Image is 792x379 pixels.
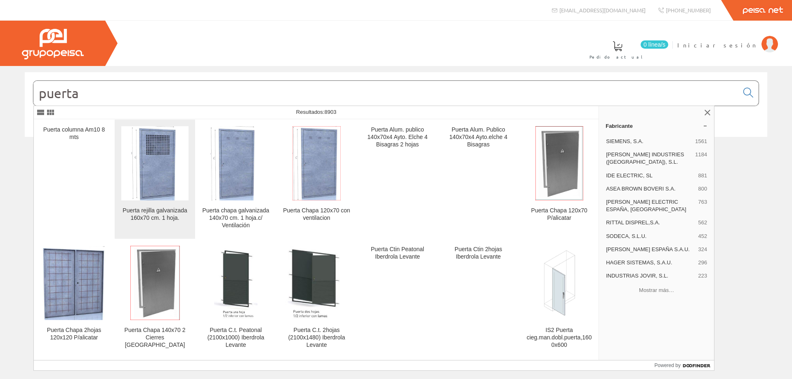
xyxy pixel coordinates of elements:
div: © Grupo Peisa [25,147,767,154]
img: Puerta Chapa 120x70 P/alicatar [535,126,583,200]
span: SIEMENS, S.A. [606,138,692,145]
span: HAGER SISTEMAS, S.A.U. [606,259,695,266]
span: [PHONE_NUMBER] [666,7,711,14]
div: Puerta Chapa 120x70 P/alicatar [526,207,593,222]
a: Puerta Alum. publico 140x70x4 Ayto. Elche 4 Bisagras 2 hojas [357,120,438,239]
a: Puerta C.t. 2hojas (2100x1480) Iberdrola Levante Puerta C.t. 2hojas (2100x1480) Iberdrola Levante [276,239,357,358]
a: Puerta Chapa 140x70 2 Cierres Alicante Puerta Chapa 140x70 2 Cierres [GEOGRAPHIC_DATA] [115,239,195,358]
a: Iniciar sesión [677,34,778,42]
span: 324 [698,246,707,253]
a: Powered by [655,360,714,370]
a: Puerta Chapa 2hojas 120x120 P/alicatar Puerta Chapa 2hojas 120x120 P/alicatar [34,239,114,358]
div: Puerta Ctin Peatonal Iberdrola Levante [364,246,431,261]
div: Puerta Alum. publico 140x70x4 Ayto. Elche 4 Bisagras 2 hojas [364,126,431,148]
span: ASEA BROWN BOVERI S.A. [606,185,695,193]
span: [PERSON_NAME] INDUSTRIES ([GEOGRAPHIC_DATA]), S.L. [606,151,692,166]
span: SODECA, S.L.U. [606,233,695,240]
a: Puerta Alum. Publico 140x70x4 Ayto.elche 4 Bisagras [438,120,519,239]
a: Fabricante [599,119,714,132]
a: Puerta Chapa 120x70 con ventilacion Puerta Chapa 120x70 con ventilacion [276,120,357,239]
div: Puerta C.t. Peatonal (2100x1000) Iberdrola Levante [202,327,269,349]
div: Puerta Alum. Publico 140x70x4 Ayto.elche 4 Bisagras [445,126,512,148]
a: Puerta chapa galvanizada 140x70 cm. 1 hoja.c/ Ventilación Puerta chapa galvanizada 140x70 cm. 1 h... [196,120,276,239]
a: Puerta Chapa 120x70 P/alicatar Puerta Chapa 120x70 P/alicatar [519,120,599,239]
img: Grupo Peisa [22,29,84,59]
span: Pedido actual [589,53,646,61]
span: 881 [698,172,707,179]
span: RITTAL DISPREL,S.A. [606,219,695,226]
a: Puerta columna Am10 8 mts [34,120,114,239]
span: 296 [698,259,707,266]
a: Puerta Ctin Peatonal Iberdrola Levante [357,239,438,358]
span: 763 [698,198,707,213]
img: Puerta Chapa 2hojas 120x120 P/alicatar [40,246,108,320]
span: 1184 [695,151,707,166]
span: 8903 [324,109,336,115]
span: Iniciar sesión [677,41,757,49]
img: Puerta chapa galvanizada 140x70 cm. 1 hoja.c/ Ventilación [210,126,261,200]
div: Puerta rejilla galvanizada 160x70 cm. 1 hoja. [121,207,189,222]
div: IS2 Puerta cieg.man.dobl.puerta,1600x600 [526,327,593,349]
div: Puerta C.t. 2hojas (2100x1480) Iberdrola Levante [283,327,350,349]
div: Puerta Chapa 140x70 2 Cierres [GEOGRAPHIC_DATA] [121,327,189,349]
div: Puerta Chapa 2hojas 120x120 P/alicatar [40,327,108,341]
a: Puerta rejilla galvanizada 160x70 cm. 1 hoja. Puerta rejilla galvanizada 160x70 cm. 1 hoja. [115,120,195,239]
span: 452 [698,233,707,240]
span: [EMAIL_ADDRESS][DOMAIN_NAME] [559,7,646,14]
a: Puerta C.t. Peatonal (2100x1000) Iberdrola Levante Puerta C.t. Peatonal (2100x1000) Iberdrola Lev... [196,239,276,358]
span: Resultados: [296,109,337,115]
span: [PERSON_NAME] ELECTRIC ESPAÑA, [GEOGRAPHIC_DATA] [606,198,695,213]
a: IS2 Puerta cieg.man.dobl.puerta,1600x600 IS2 Puerta cieg.man.dobl.puerta,1600x600 [519,239,599,358]
img: IS2 Puerta cieg.man.dobl.puerta,1600x600 [526,250,593,317]
span: [PERSON_NAME] ESPAÑA S.A.U. [606,246,695,253]
img: Puerta rejilla galvanizada 160x70 cm. 1 hoja. [131,126,179,200]
span: INDUSTRIAS JOVIR, S.L. [606,272,695,280]
img: Puerta C.t. 2hojas (2100x1480) Iberdrola Levante [283,246,350,320]
a: Puerta Ctin 2hojas Iberdrola Levante [438,239,519,358]
img: Puerta C.t. Peatonal (2100x1000) Iberdrola Levante [214,246,257,320]
input: Buscar... [33,81,738,106]
img: Puerta Chapa 120x70 con ventilacion [292,126,341,200]
span: 562 [698,219,707,226]
img: Puerta Chapa 140x70 2 Cierres Alicante [130,246,180,320]
button: Mostrar más… [602,283,711,297]
span: 1561 [695,138,707,145]
span: 223 [698,272,707,280]
div: Puerta Chapa 120x70 con ventilacion [283,207,350,222]
span: IDE ELECTRIC, SL [606,172,695,179]
span: Powered by [655,362,681,369]
div: Puerta chapa galvanizada 140x70 cm. 1 hoja.c/ Ventilación [202,207,269,229]
span: 800 [698,185,707,193]
div: Puerta Ctin 2hojas Iberdrola Levante [445,246,512,261]
div: Puerta columna Am10 8 mts [40,126,108,141]
span: 0 línea/s [641,40,668,49]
